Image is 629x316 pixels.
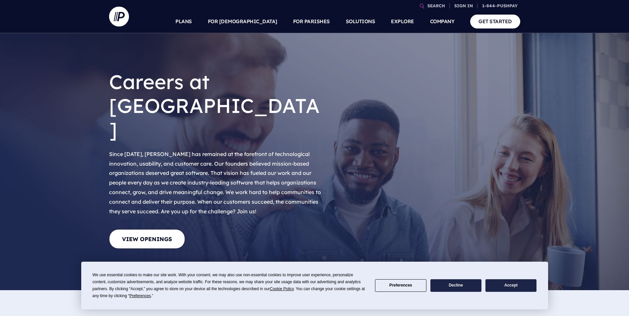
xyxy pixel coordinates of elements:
button: Decline [430,279,481,292]
h1: Careers at [GEOGRAPHIC_DATA] [109,65,325,147]
button: Preferences [375,279,426,292]
div: Cookie Consent Prompt [81,262,548,309]
span: Cookie Policy [270,287,294,291]
a: GET STARTED [470,15,520,28]
a: SOLUTIONS [346,10,375,33]
span: Since [DATE], [PERSON_NAME] has remained at the forefront of technological innovation, usability,... [109,151,321,215]
a: COMPANY [430,10,455,33]
a: EXPLORE [391,10,414,33]
button: Accept [485,279,536,292]
div: We use essential cookies to make our site work. With your consent, we may also use non-essential ... [93,272,367,299]
span: Preferences [129,293,151,298]
a: FOR PARISHES [293,10,330,33]
a: View Openings [109,229,185,249]
a: PLANS [175,10,192,33]
a: FOR [DEMOGRAPHIC_DATA] [208,10,277,33]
